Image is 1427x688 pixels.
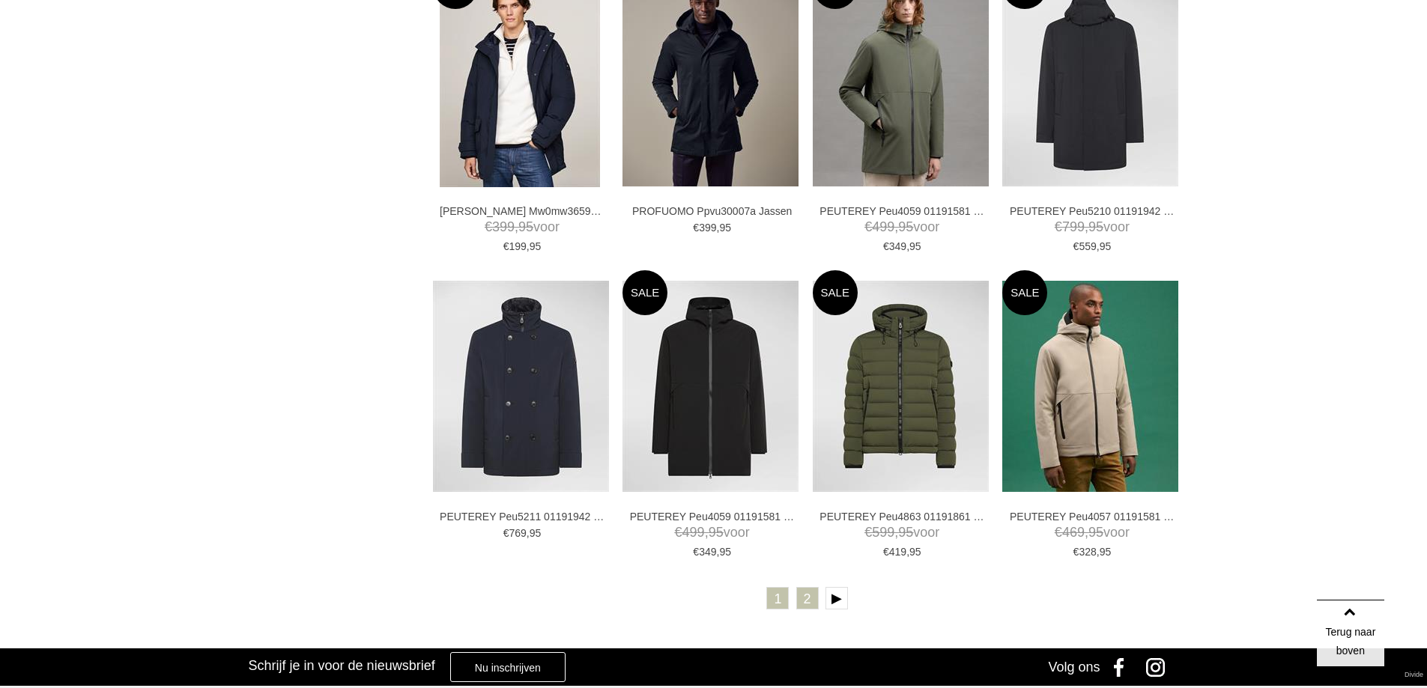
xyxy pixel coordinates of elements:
span: voor [630,523,795,542]
span: 349 [699,546,716,558]
span: 95 [1100,546,1112,558]
span: voor [1010,523,1175,542]
img: PEUTEREY Peu4057 01191581 Jassen [1002,281,1178,492]
div: Volg ons [1048,648,1100,686]
span: 95 [909,240,921,252]
span: 95 [1088,219,1103,234]
img: PEUTEREY Peu4059 01191581 Jassen [622,281,799,492]
span: , [705,525,709,540]
span: € [503,240,509,252]
span: 95 [518,219,533,234]
a: [PERSON_NAME] Mw0mw36595 [PERSON_NAME] [440,204,605,218]
span: 95 [530,240,542,252]
span: € [883,240,889,252]
span: 95 [898,219,913,234]
a: 1 [766,587,789,609]
a: PEUTEREY Peu4863 01191861 Jassen [819,510,984,523]
span: 799 [1062,219,1085,234]
span: € [675,525,682,540]
h3: Schrijf je in voor de nieuwsbrief [249,657,435,674]
a: 2 [796,587,819,609]
span: € [1055,525,1062,540]
a: PROFUOMO Ppvu30007a Jassen [630,204,795,218]
a: PEUTEREY Peu4059 01191581 Jassen [819,204,984,218]
span: € [485,219,492,234]
a: Nu inschrijven [450,652,566,682]
span: , [515,219,518,234]
span: 769 [509,527,526,539]
a: PEUTEREY Peu4057 01191581 Jassen [1010,510,1175,523]
span: 559 [1079,240,1096,252]
span: € [864,219,872,234]
span: € [1073,240,1079,252]
span: € [693,546,699,558]
a: PEUTEREY Peu4059 01191581 Jassen [630,510,795,523]
span: , [894,219,898,234]
span: 95 [719,546,731,558]
span: 399 [492,219,515,234]
span: 95 [1088,525,1103,540]
span: 328 [1079,546,1096,558]
span: 95 [719,222,731,234]
span: , [716,546,719,558]
span: 469 [1062,525,1085,540]
span: voor [440,218,605,237]
span: , [1085,525,1088,540]
span: 419 [889,546,906,558]
span: 95 [909,546,921,558]
span: 95 [898,525,913,540]
span: € [1055,219,1062,234]
span: , [527,527,530,539]
span: 599 [872,525,894,540]
span: 95 [530,527,542,539]
a: PEUTEREY Peu5210 01191942 Jassen [1010,204,1175,218]
span: € [1073,546,1079,558]
span: , [894,525,898,540]
img: PEUTEREY Peu5211 01191942 Jassen [433,281,609,492]
span: , [1097,240,1100,252]
span: 199 [509,240,526,252]
a: PEUTEREY Peu5211 01191942 Jassen [440,510,605,523]
span: , [1097,546,1100,558]
a: Instagram [1141,648,1178,686]
span: € [883,546,889,558]
span: , [906,240,909,252]
span: voor [1010,218,1175,237]
span: € [864,525,872,540]
span: voor [819,523,984,542]
a: Divide [1405,666,1423,684]
span: , [527,240,530,252]
span: 95 [1100,240,1112,252]
span: 499 [682,525,705,540]
span: voor [819,218,984,237]
span: € [693,222,699,234]
span: , [1085,219,1088,234]
span: 349 [889,240,906,252]
img: PEUTEREY Peu4863 01191861 Jassen [813,281,989,492]
a: Terug naar boven [1317,600,1384,667]
span: 95 [709,525,724,540]
span: , [716,222,719,234]
span: , [906,546,909,558]
span: 499 [872,219,894,234]
a: Facebook [1103,648,1141,686]
span: 399 [699,222,716,234]
span: € [503,527,509,539]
